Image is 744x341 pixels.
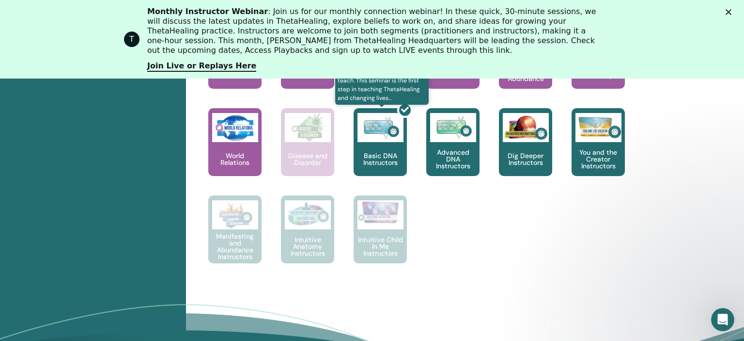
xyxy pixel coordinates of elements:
img: World Relations [212,113,258,142]
a: Intuitive Anatomy Instructors Intuitive Anatomy Instructors [281,195,334,283]
p: Intuitive Anatomy Instructors [281,236,334,257]
a: Disease and Disorder Disease and Disorder [281,108,334,195]
a: Manifesting and Abundance Instructors Manifesting and Abundance Instructors [208,195,262,283]
p: Manifesting and Abundance [499,62,552,82]
div: Profile image for ThetaHealing [124,32,139,47]
img: Intuitive Child In Me Instructors [357,200,403,224]
img: Disease and Disorder [285,113,331,142]
p: World Relations [208,152,262,166]
div: Bezárás [726,9,735,15]
a: World Relations World Relations [208,108,262,195]
img: Dig Deeper Instructors [503,113,549,142]
p: You and the Creator Instructors [572,149,625,169]
a: Join Live or Replays Here [147,61,256,72]
img: Intuitive Anatomy Instructors [285,200,331,229]
p: Advanced DNA Instructors [426,149,480,169]
img: You and the Creator Instructors [575,113,621,142]
a: You and the Creator Instructors You and the Creator Instructors [572,108,625,195]
a: The best way to learn is to teach. This seminar is the first step in teaching ThetaHealing and ch... [354,108,407,195]
p: Basic DNA Instructors [354,152,407,166]
img: Basic DNA Instructors [357,113,403,142]
img: Advanced DNA Instructors [430,113,476,142]
img: Manifesting and Abundance Instructors [212,200,258,229]
b: Monthly Instructor Webinar [147,7,268,16]
p: Disease and Disorder [281,152,334,166]
a: Intuitive Child In Me Instructors Intuitive Child In Me Instructors [354,195,407,283]
a: Advanced DNA Instructors Advanced DNA Instructors [426,108,480,195]
p: Intuitive Child In Me Instructors [354,236,407,257]
iframe: Intercom live chat [711,308,734,331]
p: Manifesting and Abundance Instructors [208,233,262,260]
span: The best way to learn is to teach. This seminar is the first step in teaching ThetaHealing and ch... [335,65,429,105]
div: : Join us for our monthly connection webinar! In these quick, 30-minute sessions, we will discuss... [147,7,604,55]
p: Intuitive Anatomy [572,65,625,79]
a: Dig Deeper Instructors Dig Deeper Instructors [499,108,552,195]
p: Dig Deeper Instructors [499,152,552,166]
